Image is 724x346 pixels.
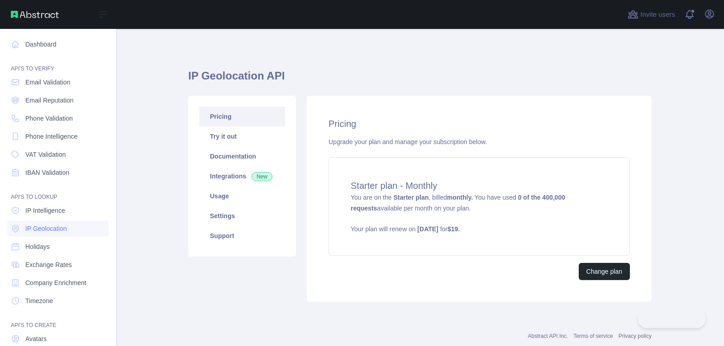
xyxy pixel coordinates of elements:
[573,333,613,339] a: Terms of service
[25,150,66,159] span: VAT Validation
[7,311,109,329] div: API'S TO CREATE
[199,206,285,226] a: Settings
[7,36,109,52] a: Dashboard
[7,110,109,126] a: Phone Validation
[7,92,109,108] a: Email Reputation
[626,7,677,22] button: Invite users
[448,225,460,233] strong: $ 19 .
[25,132,77,141] span: Phone Intelligence
[199,226,285,246] a: Support
[638,309,706,328] iframe: Toggle Customer Support
[199,146,285,166] a: Documentation
[25,78,70,87] span: Email Validation
[25,260,72,269] span: Exchange Rates
[188,69,652,90] h1: IP Geolocation API
[25,296,53,305] span: Timezone
[528,333,568,339] a: Abstract API Inc.
[7,74,109,90] a: Email Validation
[417,225,438,233] strong: [DATE]
[25,278,86,287] span: Company Enrichment
[25,168,69,177] span: IBAN Validation
[351,194,565,212] strong: 0 of the 400,000 requests
[25,334,47,343] span: Avatars
[199,166,285,186] a: Integrations New
[199,107,285,126] a: Pricing
[7,182,109,201] div: API'S TO LOOKUP
[7,220,109,237] a: IP Geolocation
[252,172,272,181] span: New
[579,263,630,280] button: Change plan
[7,238,109,255] a: Holidays
[329,117,630,130] h2: Pricing
[7,257,109,273] a: Exchange Rates
[25,96,74,105] span: Email Reputation
[25,224,67,233] span: IP Geolocation
[7,202,109,219] a: IP Intelligence
[7,54,109,72] div: API'S TO VERIFY
[7,128,109,145] a: Phone Intelligence
[351,179,608,192] h4: Starter plan - Monthly
[11,11,59,18] img: Abstract API
[7,146,109,163] a: VAT Validation
[7,164,109,181] a: IBAN Validation
[447,194,473,201] strong: monthly.
[619,333,652,339] a: Privacy policy
[640,9,675,20] span: Invite users
[25,242,50,251] span: Holidays
[25,206,65,215] span: IP Intelligence
[199,126,285,146] a: Try it out
[25,114,73,123] span: Phone Validation
[351,224,608,234] p: Your plan will renew on for
[199,186,285,206] a: Usage
[393,194,429,201] strong: Starter plan
[7,293,109,309] a: Timezone
[329,137,630,146] div: Upgrade your plan and manage your subscription below.
[7,275,109,291] a: Company Enrichment
[351,194,608,234] span: You are on the , billed You have used available per month on your plan.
